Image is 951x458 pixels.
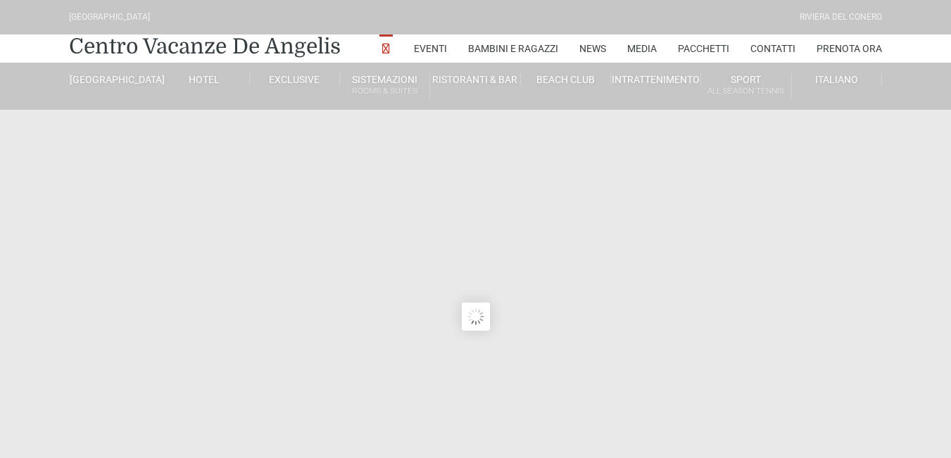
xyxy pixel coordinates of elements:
[792,73,882,86] a: Italiano
[579,34,606,63] a: News
[800,11,882,24] div: Riviera Del Conero
[701,84,791,98] small: All Season Tennis
[815,74,858,85] span: Italiano
[69,73,159,86] a: [GEOGRAPHIC_DATA]
[817,34,882,63] a: Prenota Ora
[414,34,447,63] a: Eventi
[678,34,729,63] a: Pacchetti
[521,73,611,86] a: Beach Club
[69,32,341,61] a: Centro Vacanze De Angelis
[69,11,150,24] div: [GEOGRAPHIC_DATA]
[701,73,791,99] a: SportAll Season Tennis
[611,73,701,86] a: Intrattenimento
[430,73,520,86] a: Ristoranti & Bar
[250,73,340,86] a: Exclusive
[340,84,429,98] small: Rooms & Suites
[340,73,430,99] a: SistemazioniRooms & Suites
[159,73,249,86] a: Hotel
[468,34,558,63] a: Bambini e Ragazzi
[627,34,657,63] a: Media
[750,34,795,63] a: Contatti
